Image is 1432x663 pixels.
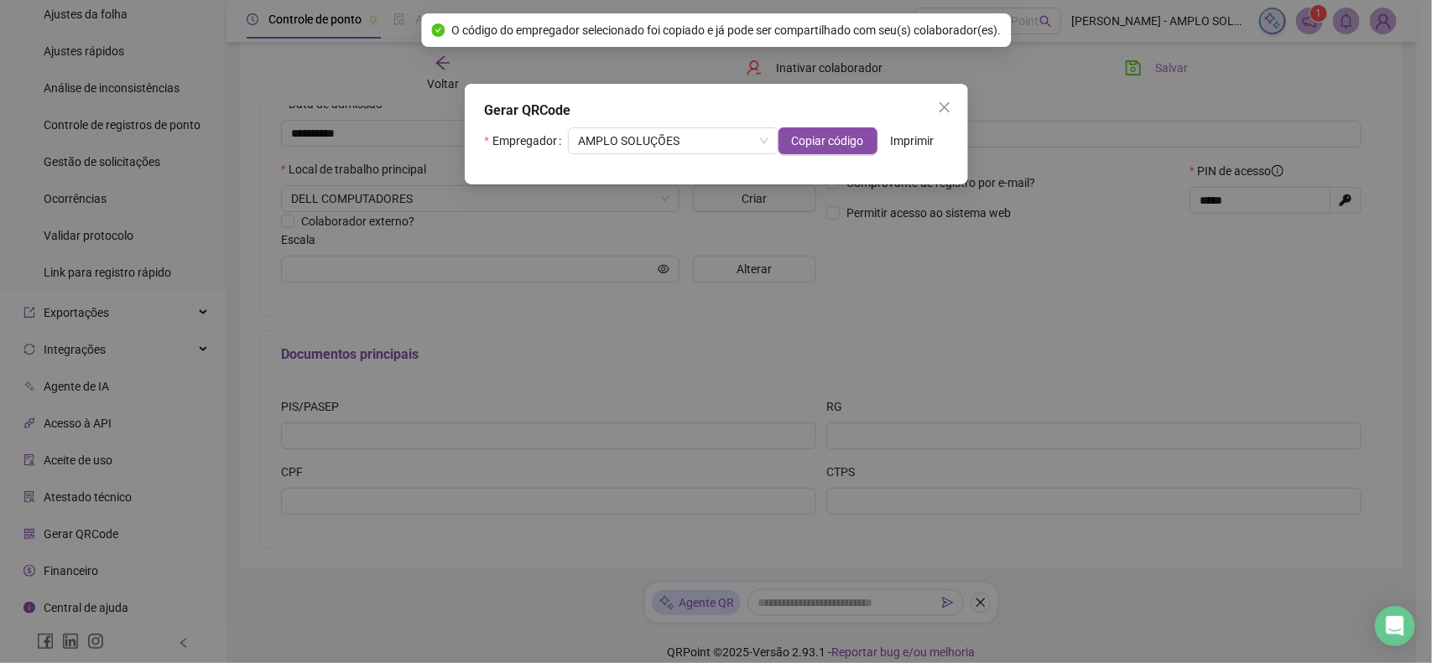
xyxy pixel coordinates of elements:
div: Open Intercom Messenger [1375,606,1415,646]
span: O código do empregador selecionado foi copiado e já pode ser compartilhado com seu(s) colaborador... [451,21,1001,39]
span: close [938,101,951,114]
button: Close [931,94,958,121]
button: Imprimir [877,127,948,154]
label: Empregador [485,127,568,154]
span: Imprimir [891,132,935,150]
button: Copiar código [778,127,877,154]
span: AMPLO SOLUÇÕES [578,128,768,153]
span: Copiar código [792,132,864,150]
div: Gerar QRCode [485,101,948,121]
span: check-circle [431,23,445,37]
